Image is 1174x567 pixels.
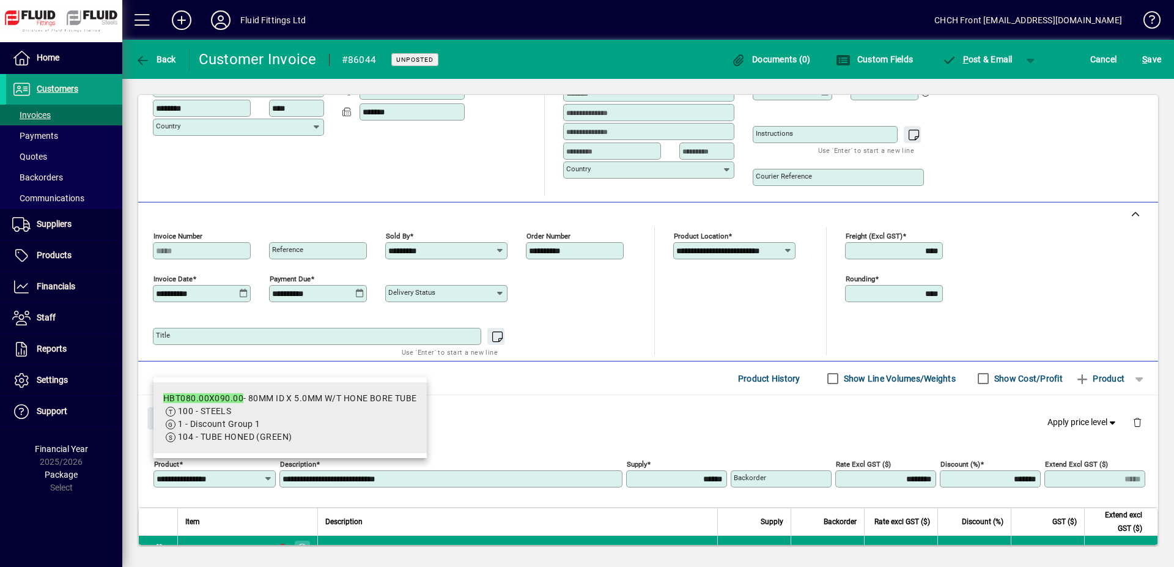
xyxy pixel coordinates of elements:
[35,444,88,454] span: Financial Year
[37,53,59,62] span: Home
[836,460,891,469] mat-label: Rate excl GST ($)
[275,541,289,555] span: FLUID FITTINGS CHRISTCHURCH
[122,48,190,70] app-page-header-button: Back
[846,232,903,240] mat-label: Freight (excl GST)
[1139,48,1164,70] button: Save
[733,368,805,390] button: Product History
[6,272,122,302] a: Financials
[6,167,122,188] a: Backorders
[756,542,784,554] span: 0.3200
[836,54,913,64] span: Custom Fields
[162,9,201,31] button: Add
[153,275,193,283] mat-label: Invoice date
[1142,54,1147,64] span: S
[6,396,122,427] a: Support
[12,131,58,141] span: Payments
[1047,416,1118,429] span: Apply price level
[962,515,1003,528] span: Discount (%)
[761,515,783,528] span: Supply
[841,372,956,385] label: Show Line Volumes/Weights
[37,250,72,260] span: Products
[674,232,728,240] mat-label: Product location
[163,392,417,405] div: - 80MM ID X 5.0MM W/T HONE BORE TUBE
[147,407,189,429] button: Close
[6,303,122,333] a: Staff
[526,232,570,240] mat-label: Order number
[6,105,122,125] a: Invoices
[45,470,78,480] span: Package
[12,110,51,120] span: Invoices
[934,10,1122,30] div: CHCH Front [EMAIL_ADDRESS][DOMAIN_NAME]
[37,281,75,291] span: Financials
[1090,50,1117,69] span: Cancel
[144,412,192,423] app-page-header-button: Close
[6,334,122,365] a: Reports
[963,54,969,64] span: P
[1075,369,1124,388] span: Product
[37,406,67,416] span: Support
[1134,2,1159,42] a: Knowledge Base
[37,84,78,94] span: Customers
[156,331,170,339] mat-label: Title
[1011,536,1084,560] td: 10.47
[240,10,306,30] div: Fluid Fittings Ltd
[1043,412,1123,434] button: Apply price level
[153,232,202,240] mat-label: Invoice number
[756,172,812,180] mat-label: Courier Reference
[937,536,1011,560] td: 40.0000
[756,129,793,138] mat-label: Instructions
[178,419,260,429] span: 1 - Discount Group 1
[738,369,800,388] span: Product History
[818,143,914,157] mat-hint: Use 'Enter' to start a new line
[846,275,875,283] mat-label: Rounding
[37,375,68,385] span: Settings
[824,515,857,528] span: Backorder
[728,48,814,70] button: Documents (0)
[942,54,1013,64] span: ost & Email
[1123,407,1152,437] button: Delete
[731,54,811,64] span: Documents (0)
[1123,417,1152,428] app-page-header-button: Delete
[132,48,179,70] button: Back
[37,344,67,354] span: Reports
[1142,50,1161,69] span: ave
[1052,515,1077,528] span: GST ($)
[135,54,176,64] span: Back
[199,50,317,69] div: Customer Invoice
[396,56,434,64] span: Unposted
[734,473,766,482] mat-label: Backorder
[185,515,200,528] span: Item
[201,9,240,31] button: Profile
[1069,368,1131,390] button: Product
[6,146,122,167] a: Quotes
[12,152,47,161] span: Quotes
[940,460,980,469] mat-label: Discount (%)
[388,288,435,297] mat-label: Delivery status
[185,542,264,554] div: HBT080.00X095.00
[325,542,471,554] span: 80MM ID X 7.5MM W/T HONED TUBE
[12,172,63,182] span: Backorders
[6,209,122,240] a: Suppliers
[153,382,427,453] mat-option: HBT080.00X090.00 - 80MM ID X 5.0MM W/T HONE BORE TUBE
[37,219,72,229] span: Suppliers
[566,165,591,173] mat-label: Country
[37,313,56,322] span: Staff
[156,122,180,130] mat-label: Country
[6,43,122,73] a: Home
[1087,48,1120,70] button: Cancel
[12,193,84,203] span: Communications
[6,188,122,209] a: Communications
[138,395,1158,440] div: Product
[272,245,303,254] mat-label: Reference
[6,240,122,271] a: Products
[936,48,1019,70] button: Post & Email
[270,275,311,283] mat-label: Payment due
[874,515,930,528] span: Rate excl GST ($)
[6,365,122,396] a: Settings
[178,432,292,442] span: 104 - TUBE HONED (GREEN)
[152,409,184,429] span: Close
[280,460,316,469] mat-label: Description
[627,460,647,469] mat-label: Supply
[402,345,498,359] mat-hint: Use 'Enter' to start a new line
[992,372,1063,385] label: Show Cost/Profit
